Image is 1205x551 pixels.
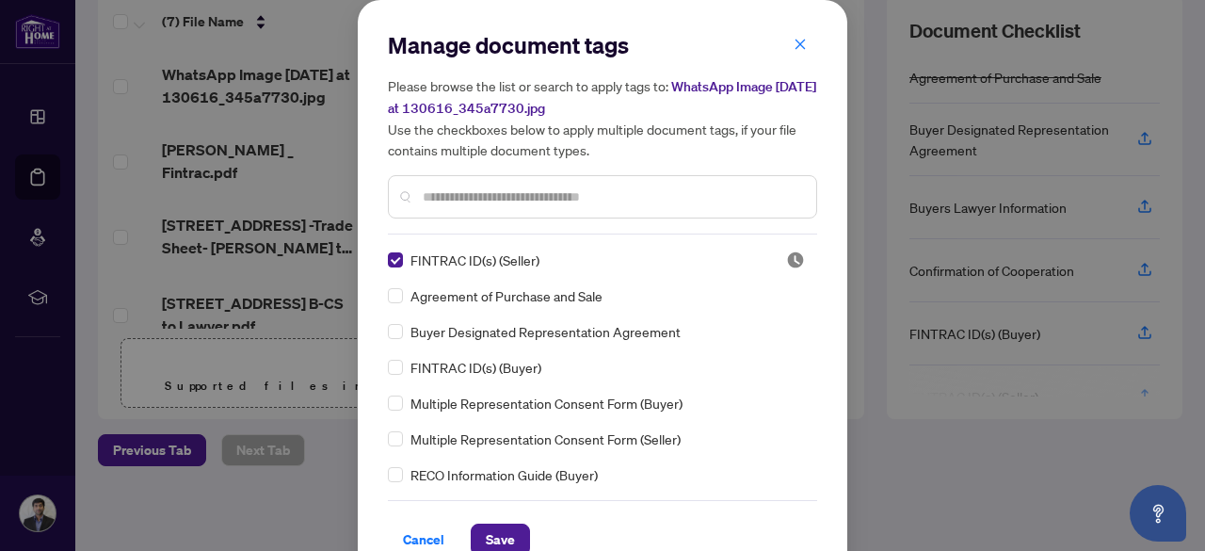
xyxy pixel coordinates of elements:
[786,251,805,269] span: Pending Review
[410,250,539,270] span: FINTRAC ID(s) (Seller)
[410,285,602,306] span: Agreement of Purchase and Sale
[388,75,817,160] h5: Please browse the list or search to apply tags to: Use the checkboxes below to apply multiple doc...
[388,30,817,60] h2: Manage document tags
[1130,485,1186,542] button: Open asap
[410,357,541,378] span: FINTRAC ID(s) (Buyer)
[410,429,681,449] span: Multiple Representation Consent Form (Seller)
[786,251,805,269] img: status
[410,321,681,342] span: Buyer Designated Representation Agreement
[410,393,683,413] span: Multiple Representation Consent Form (Buyer)
[794,38,807,51] span: close
[410,464,598,485] span: RECO Information Guide (Buyer)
